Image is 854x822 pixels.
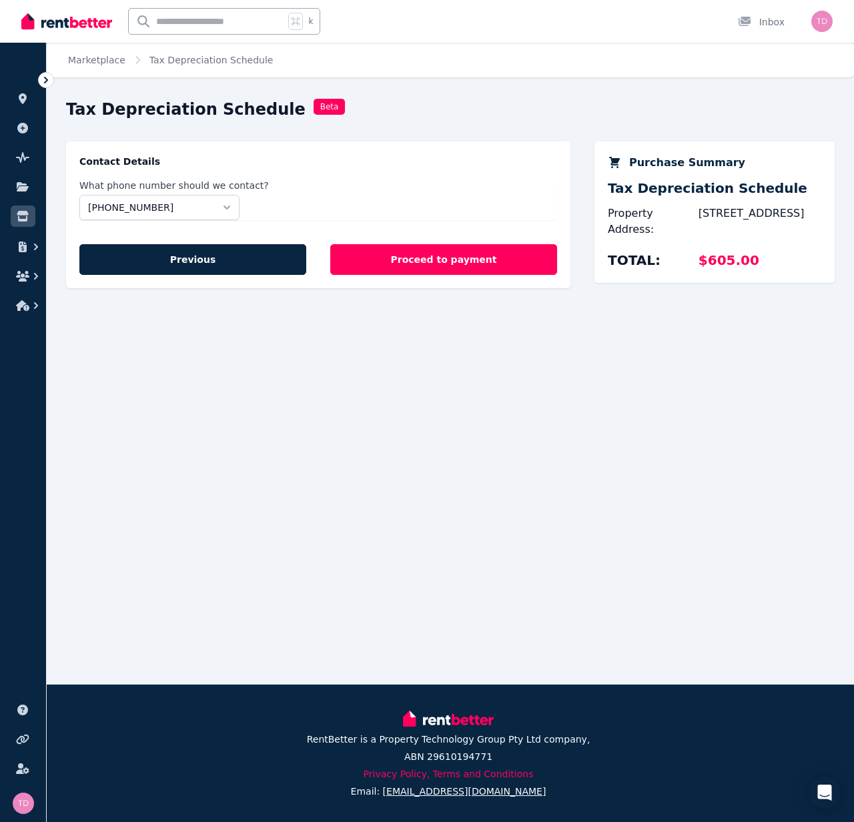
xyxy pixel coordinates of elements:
[79,195,240,220] button: [PHONE_NUMBER]
[699,251,821,270] div: $605.00
[308,16,313,27] span: k
[66,99,306,120] h1: Tax Depreciation Schedule
[21,11,112,31] img: RentBetter
[88,201,212,214] span: [PHONE_NUMBER]
[79,155,557,168] legend: Contact Details
[738,15,785,29] div: Inbox
[404,750,492,763] p: ABN 29610194771
[608,251,695,270] div: TOTAL:
[608,155,821,171] h5: Purchase Summary
[314,99,346,115] span: Beta
[79,244,306,275] button: Previous
[608,205,695,238] div: Property Address:
[699,205,821,238] div: [STREET_ADDRESS]
[47,43,289,77] nav: Breadcrumb
[403,709,494,729] img: RentBetter
[307,733,590,746] p: RentBetter is a Property Technology Group Pty Ltd company,
[383,786,546,797] span: [EMAIL_ADDRESS][DOMAIN_NAME]
[13,793,34,814] img: Tom Dudek
[608,179,821,197] p: Tax Depreciation Schedule
[351,785,546,798] p: Email:
[364,769,534,779] a: Privacy Policy, Terms and Conditions
[811,11,833,32] img: Tom Dudek
[809,777,841,809] div: Open Intercom Messenger
[68,55,125,65] a: Marketplace
[149,53,274,67] span: Tax Depreciation Schedule
[330,244,557,275] button: Proceed to payment
[79,179,557,192] label: What phone number should we contact?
